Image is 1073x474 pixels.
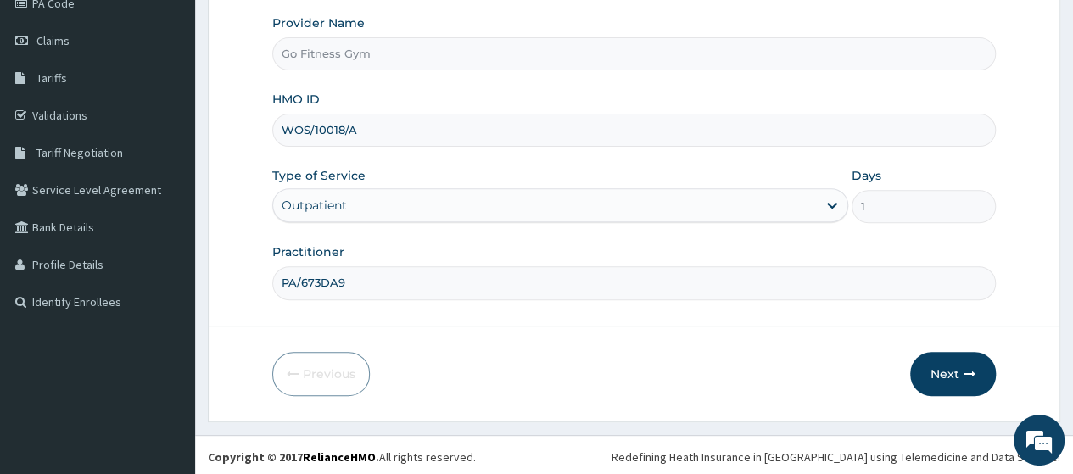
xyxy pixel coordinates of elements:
span: We're online! [98,134,234,305]
span: Tariffs [36,70,67,86]
strong: Copyright © 2017 . [208,449,379,465]
label: Type of Service [272,167,366,184]
div: Redefining Heath Insurance in [GEOGRAPHIC_DATA] using Telemedicine and Data Science! [612,449,1060,466]
img: d_794563401_company_1708531726252_794563401 [31,85,69,127]
input: Enter HMO ID [272,114,996,147]
label: Practitioner [272,243,344,260]
label: Provider Name [272,14,365,31]
input: Enter Name [272,266,996,299]
button: Next [910,352,996,396]
textarea: Type your message and hit 'Enter' [8,304,323,363]
button: Previous [272,352,370,396]
div: Chat with us now [88,95,285,117]
label: HMO ID [272,91,320,108]
label: Days [852,167,881,184]
span: Claims [36,33,70,48]
span: Tariff Negotiation [36,145,123,160]
div: Minimize live chat window [278,8,319,49]
a: RelianceHMO [303,449,376,465]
